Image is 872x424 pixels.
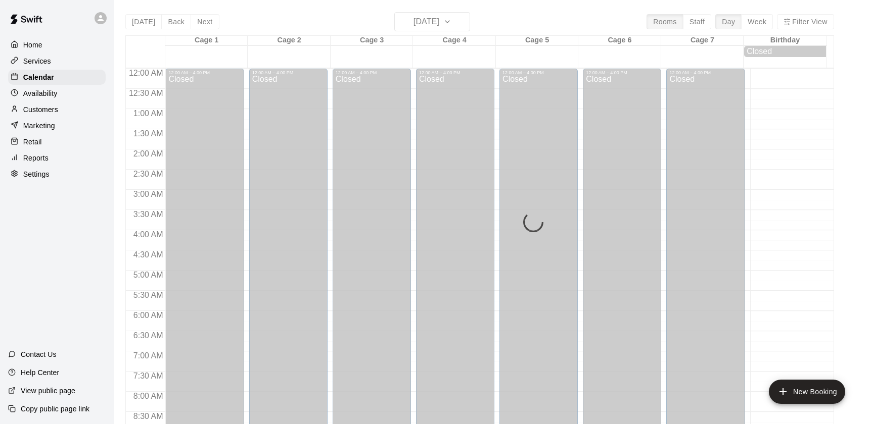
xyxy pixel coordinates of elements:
span: 2:00 AM [131,149,166,158]
div: Closed [747,47,823,56]
span: 3:30 AM [131,210,166,219]
p: Services [23,56,51,66]
span: 2:30 AM [131,170,166,178]
div: 12:00 AM – 4:00 PM [419,70,491,75]
span: 12:00 AM [126,69,166,77]
p: Reports [23,153,49,163]
span: 6:00 AM [131,311,166,320]
a: Services [8,54,106,69]
p: Settings [23,169,50,179]
a: Marketing [8,118,106,133]
div: Cage 1 [165,36,248,45]
span: 12:30 AM [126,89,166,97]
a: Calendar [8,70,106,85]
p: Home [23,40,42,50]
span: 4:30 AM [131,250,166,259]
span: 7:30 AM [131,372,166,380]
span: 1:00 AM [131,109,166,118]
span: 7:00 AM [131,351,166,360]
span: 1:30 AM [131,129,166,138]
div: 12:00 AM – 4:00 PM [669,70,742,75]
div: Cage 5 [496,36,578,45]
p: Help Center [21,367,59,378]
div: Birthday [744,36,826,45]
p: Marketing [23,121,55,131]
a: Retail [8,134,106,149]
a: Availability [8,86,106,101]
div: 12:00 AM – 4:00 PM [502,70,575,75]
span: 3:00 AM [131,190,166,198]
a: Customers [8,102,106,117]
span: 8:00 AM [131,392,166,400]
p: Calendar [23,72,54,82]
div: Cage 2 [248,36,330,45]
div: 12:00 AM – 4:00 PM [252,70,325,75]
div: Cage 4 [413,36,495,45]
a: Settings [8,167,106,182]
span: 6:30 AM [131,331,166,340]
button: add [769,380,845,404]
span: 5:30 AM [131,291,166,299]
p: Availability [23,88,58,98]
a: Reports [8,150,106,166]
div: 12:00 AM – 4:00 PM [168,70,241,75]
p: Customers [23,104,58,115]
p: Copy public page link [21,404,89,414]
span: 5:00 AM [131,271,166,279]
p: Retail [23,137,42,147]
p: Contact Us [21,349,57,359]
span: 4:00 AM [131,230,166,239]
span: 8:30 AM [131,412,166,420]
p: View public page [21,386,75,396]
div: 12:00 AM – 4:00 PM [336,70,408,75]
div: 12:00 AM – 4:00 PM [586,70,658,75]
div: Cage 6 [578,36,661,45]
a: Home [8,37,106,52]
div: Cage 7 [661,36,744,45]
div: Cage 3 [331,36,413,45]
